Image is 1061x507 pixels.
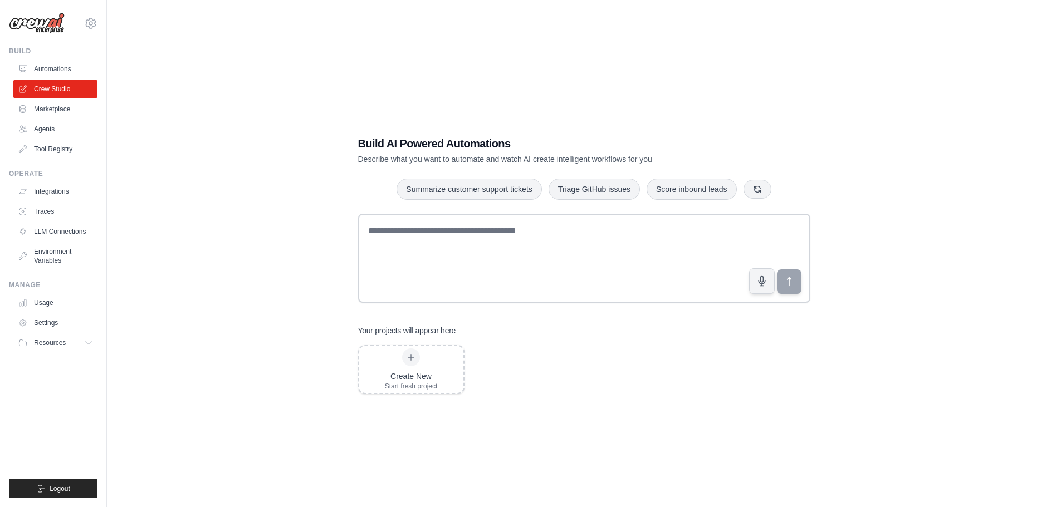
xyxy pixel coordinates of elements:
a: Settings [13,314,97,332]
div: Build [9,47,97,56]
button: Resources [13,334,97,352]
p: Describe what you want to automate and watch AI create intelligent workflows for you [358,154,732,165]
div: Manage [9,280,97,289]
img: Logo [9,13,65,34]
button: Score inbound leads [647,179,737,200]
a: Agents [13,120,97,138]
a: Tool Registry [13,140,97,158]
a: Integrations [13,183,97,200]
a: LLM Connections [13,223,97,240]
span: Logout [50,484,70,493]
a: Crew Studio [13,80,97,98]
button: Summarize customer support tickets [397,179,541,200]
a: Marketplace [13,100,97,118]
a: Automations [13,60,97,78]
div: Start fresh project [385,382,438,391]
span: Resources [34,338,66,347]
h1: Build AI Powered Automations [358,136,732,151]
button: Get new suggestions [744,180,771,199]
a: Usage [13,294,97,312]
div: Create New [385,371,438,382]
div: Operate [9,169,97,178]
a: Traces [13,203,97,220]
button: Triage GitHub issues [549,179,640,200]
button: Logout [9,479,97,498]
h3: Your projects will appear here [358,325,456,336]
button: Click to speak your automation idea [749,268,775,294]
a: Environment Variables [13,243,97,269]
